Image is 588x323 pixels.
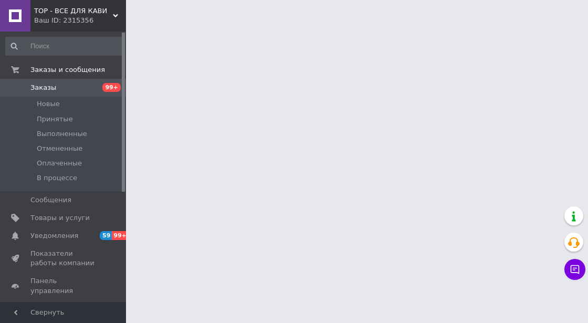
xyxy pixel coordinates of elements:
span: Новые [37,99,60,109]
span: Заказы и сообщения [30,65,105,75]
span: Уведомления [30,231,78,241]
input: Поиск [5,37,124,56]
span: 99+ [112,231,129,240]
span: Заказы [30,83,56,92]
span: Оплаченные [37,159,82,168]
button: Чат с покупателем [564,259,585,280]
span: Панель управления [30,276,97,295]
span: 59 [100,231,112,240]
span: Товары и услуги [30,213,90,223]
div: Ваш ID: 2315356 [34,16,126,25]
span: ТОР - ВСЕ ДЛЯ КАВИ [34,6,113,16]
span: 99+ [102,83,121,92]
span: Принятые [37,114,73,124]
span: В процессе [37,173,77,183]
span: Выполненные [37,129,87,139]
span: Отмененные [37,144,82,153]
span: Показатели работы компании [30,249,97,268]
span: Сообщения [30,195,71,205]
